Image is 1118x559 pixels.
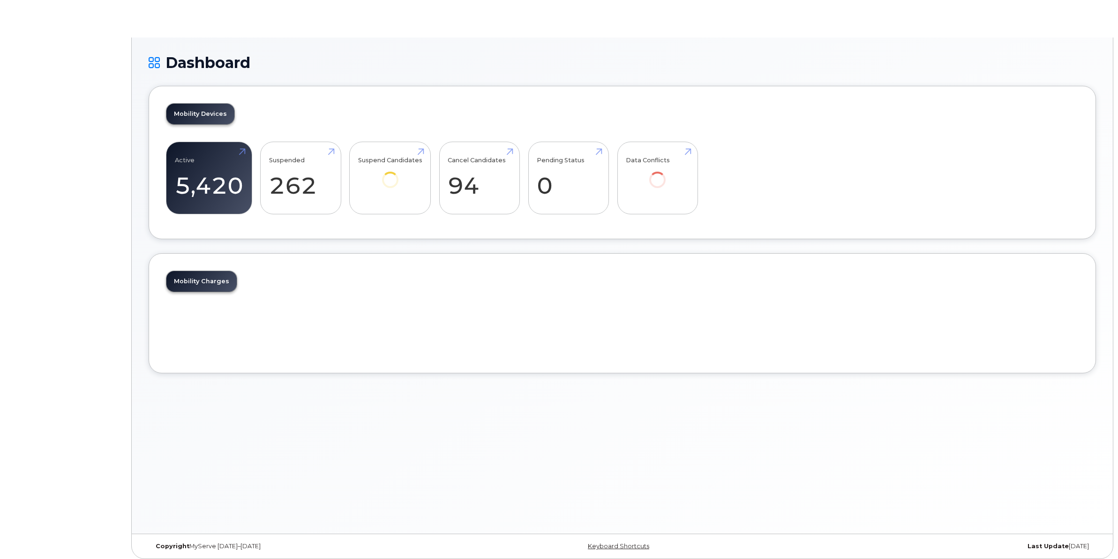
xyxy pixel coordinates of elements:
[149,54,1096,71] h1: Dashboard
[175,147,243,209] a: Active 5,420
[358,147,422,201] a: Suspend Candidates
[149,543,465,550] div: MyServe [DATE]–[DATE]
[156,543,189,550] strong: Copyright
[780,543,1096,550] div: [DATE]
[1028,543,1069,550] strong: Last Update
[588,543,649,550] a: Keyboard Shortcuts
[626,147,689,201] a: Data Conflicts
[537,147,600,209] a: Pending Status 0
[269,147,332,209] a: Suspended 262
[166,271,237,292] a: Mobility Charges
[448,147,511,209] a: Cancel Candidates 94
[166,104,234,124] a: Mobility Devices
